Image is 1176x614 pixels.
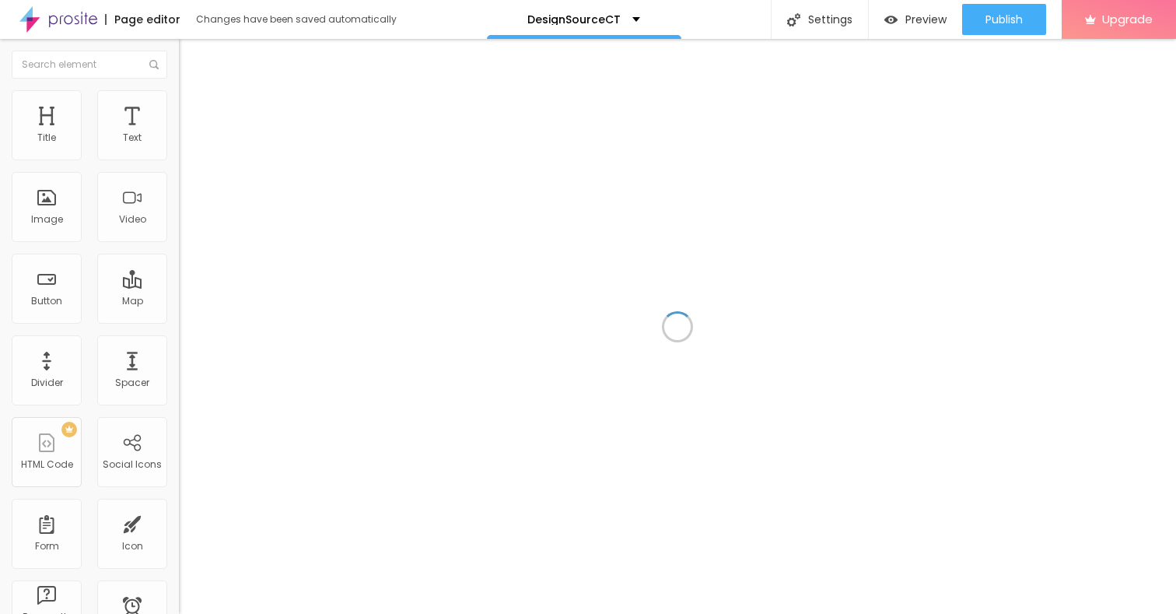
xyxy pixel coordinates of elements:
p: DesignSourceCT [527,14,621,25]
button: Publish [962,4,1046,35]
div: Video [119,214,146,225]
img: Icone [787,13,800,26]
span: Publish [985,13,1023,26]
div: Social Icons [103,459,162,470]
div: Form [35,541,59,552]
div: HTML Code [21,459,73,470]
div: Text [123,132,142,143]
span: Preview [905,13,947,26]
div: Map [122,296,143,307]
div: Spacer [115,377,149,388]
div: Changes have been saved automatically [196,15,397,24]
div: Page editor [105,14,180,25]
div: Button [31,296,62,307]
div: Icon [122,541,143,552]
button: Preview [869,4,962,35]
div: Image [31,214,63,225]
div: Divider [31,377,63,388]
img: view-1.svg [884,13,898,26]
div: Title [37,132,56,143]
input: Search element [12,51,167,79]
span: Upgrade [1102,12,1153,26]
img: Icone [149,60,159,69]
